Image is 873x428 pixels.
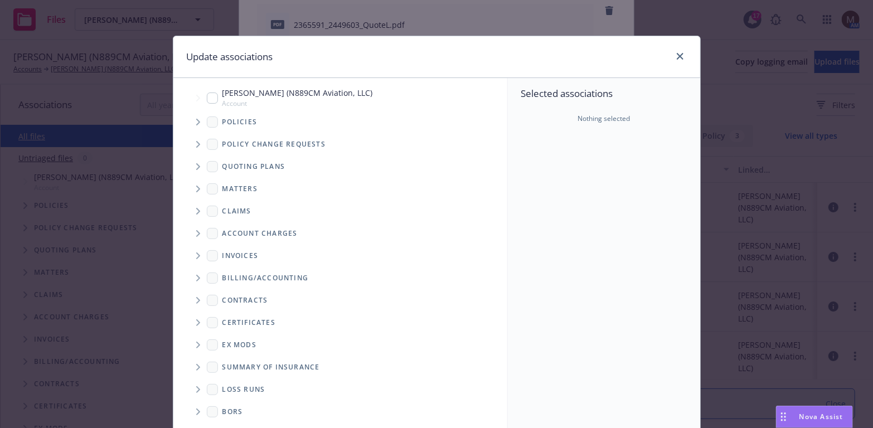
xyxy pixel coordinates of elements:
span: Invoices [222,252,259,259]
div: Folder Tree Example [173,267,507,423]
span: Account [222,99,373,108]
button: Nova Assist [776,406,853,428]
span: BORs [222,408,243,415]
div: Drag to move [777,406,790,427]
span: Certificates [222,319,275,326]
h1: Update associations [187,50,273,64]
span: Ex Mods [222,342,256,348]
span: Summary of insurance [222,364,320,371]
span: Matters [222,186,258,192]
span: Claims [222,208,251,215]
span: Nothing selected [578,114,630,124]
span: Policy change requests [222,141,326,148]
span: [PERSON_NAME] (N889CM Aviation, LLC) [222,87,373,99]
span: Billing/Accounting [222,275,309,281]
div: Tree Example [173,85,507,266]
span: Selected associations [521,87,687,100]
a: close [673,50,687,63]
span: Loss Runs [222,386,265,393]
span: Quoting plans [222,163,285,170]
span: Account charges [222,230,298,237]
span: Policies [222,119,258,125]
span: Contracts [222,297,268,304]
span: Nova Assist [799,412,843,421]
